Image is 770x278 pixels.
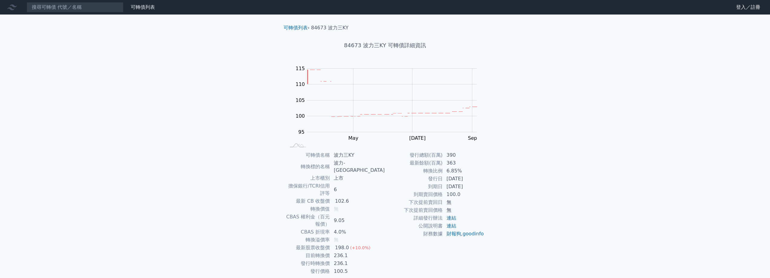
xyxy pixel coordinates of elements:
[283,24,310,31] li: ›
[447,231,461,237] a: 財報狗
[296,113,305,119] tspan: 100
[330,174,385,182] td: 上市
[27,2,123,12] input: 搜尋可轉債 代號／名稱
[334,237,339,243] span: 無
[286,159,330,174] td: 轉換標的名稱
[311,24,349,31] li: 84673 波力三KY
[330,213,385,228] td: 9.05
[443,159,484,167] td: 363
[385,151,443,159] td: 發行總額(百萬)
[279,41,492,50] h1: 84673 波力三KY 可轉債詳細資訊
[286,252,330,260] td: 目前轉換價
[443,183,484,191] td: [DATE]
[286,260,330,267] td: 發行時轉換價
[330,151,385,159] td: 波力三KY
[330,260,385,267] td: 236.1
[307,70,477,117] g: Series
[286,213,330,228] td: CBAS 權利金（百元報價）
[443,206,484,214] td: 無
[286,267,330,275] td: 發行價格
[385,198,443,206] td: 下次提前賣回日
[447,215,456,221] a: 連結
[468,135,477,141] tspan: Sep
[385,214,443,222] td: 詳細發行辦法
[286,182,330,197] td: 擔保銀行/TCRI信用評等
[463,231,484,237] a: goodinfo
[330,159,385,174] td: 波力-[GEOGRAPHIC_DATA]
[447,223,456,229] a: 連結
[385,175,443,183] td: 發行日
[286,244,330,252] td: 最新股票收盤價
[443,151,484,159] td: 390
[286,205,330,213] td: 轉換價值
[740,249,770,278] iframe: Chat Widget
[286,228,330,236] td: CBAS 折現率
[731,2,765,12] a: 登入／註冊
[286,174,330,182] td: 上市櫃別
[286,151,330,159] td: 可轉債名稱
[330,252,385,260] td: 236.1
[330,267,385,275] td: 100.5
[131,4,155,10] a: 可轉債列表
[443,198,484,206] td: 無
[334,198,350,205] div: 102.6
[385,206,443,214] td: 下次提前賣回價格
[296,97,305,103] tspan: 105
[443,191,484,198] td: 100.0
[385,222,443,230] td: 公開說明書
[283,25,308,31] a: 可轉債列表
[293,66,486,141] g: Chart
[740,249,770,278] div: 聊天小工具
[330,182,385,197] td: 6
[385,191,443,198] td: 到期賣回價格
[348,135,358,141] tspan: May
[298,129,304,135] tspan: 95
[385,183,443,191] td: 到期日
[330,228,385,236] td: 4.0%
[385,167,443,175] td: 轉換比例
[409,135,426,141] tspan: [DATE]
[296,66,305,71] tspan: 115
[443,167,484,175] td: 6.85%
[385,230,443,238] td: 財務數據
[296,81,305,87] tspan: 110
[334,206,339,212] span: 無
[385,159,443,167] td: 最新餘額(百萬)
[350,245,370,250] span: (+10.0%)
[286,236,330,244] td: 轉換溢價率
[443,175,484,183] td: [DATE]
[286,197,330,205] td: 最新 CB 收盤價
[443,230,484,238] td: ,
[334,244,350,251] div: 198.0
